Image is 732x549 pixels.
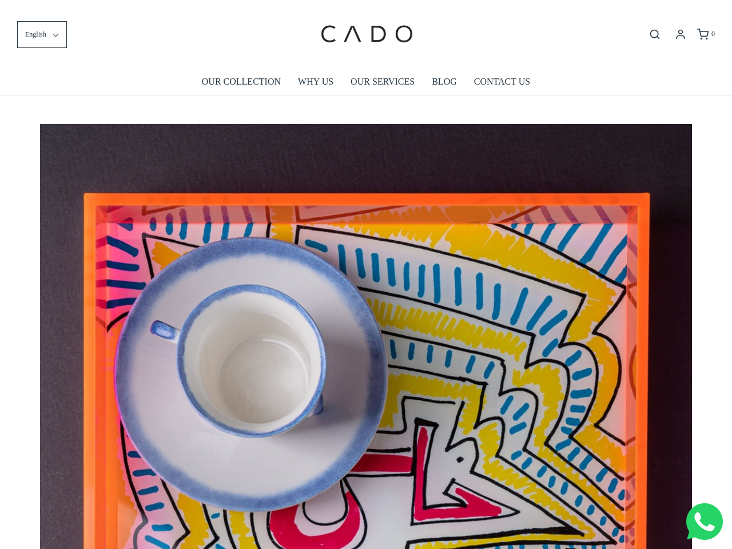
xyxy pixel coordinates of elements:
[696,29,715,40] a: 0
[298,69,333,95] a: WHY US
[17,21,67,48] button: English
[351,69,415,95] a: OUR SERVICES
[645,28,665,41] button: Open search bar
[25,29,46,40] span: English
[474,69,530,95] a: CONTACT US
[326,95,380,104] span: Number of gifts
[326,48,383,57] span: Company name
[326,1,363,10] span: Last name
[202,69,281,95] a: OUR COLLECTION
[686,503,723,540] img: Whatsapp
[711,30,715,38] span: 0
[317,9,415,60] img: cadogifting
[432,69,457,95] a: BLOG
